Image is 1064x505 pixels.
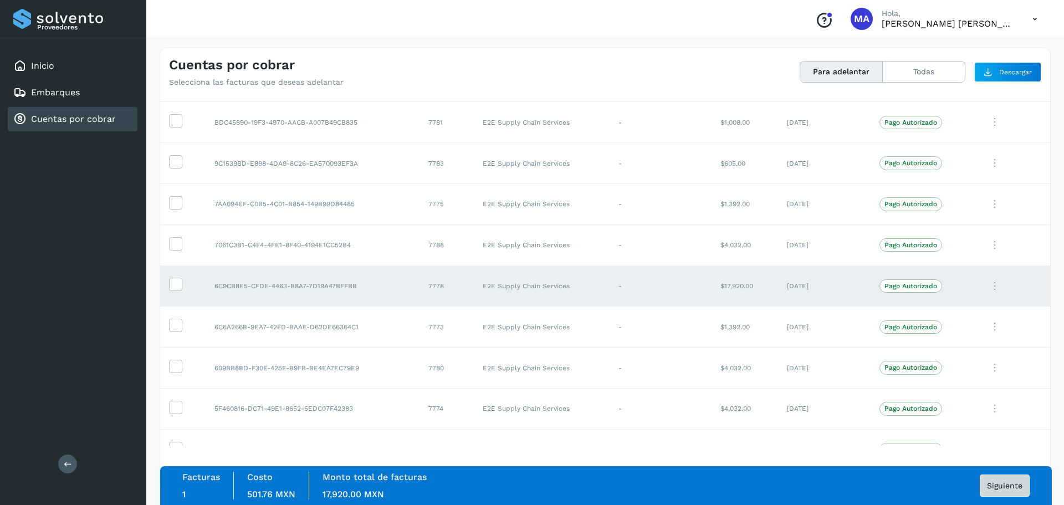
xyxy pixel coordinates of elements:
button: Todas [883,62,965,82]
td: $8,960.00 [712,429,778,470]
p: Pago Autorizado [884,364,937,371]
td: [DATE] [778,429,871,470]
label: Facturas [182,472,220,482]
a: Embarques [31,87,80,98]
td: $4,032.00 [712,348,778,389]
p: Pago Autorizado [884,405,937,412]
td: - [610,183,712,225]
td: [DATE] [778,307,871,348]
td: 7778 [420,266,474,307]
td: - [610,266,712,307]
td: 6C9CB8E5-CFDE-4463-B8A7-7D19A47BFFBB [206,266,420,307]
td: 7775 [420,183,474,225]
span: Siguiente [987,482,1022,489]
span: Descargar [999,67,1032,77]
td: [DATE] [778,143,871,184]
p: Selecciona las facturas que deseas adelantar [169,78,344,87]
span: 1 [182,489,186,499]
button: Descargar [974,62,1041,82]
td: 7774 [420,388,474,429]
td: 9C1539BD-E898-4DA9-8C26-EA570093EF3A [206,143,420,184]
td: - [610,102,712,143]
td: $4,032.00 [712,225,778,266]
td: [DATE] [778,102,871,143]
button: Para adelantar [800,62,883,82]
p: Pago Autorizado [884,119,937,126]
td: $1,008.00 [712,102,778,143]
td: 5F460816-DC71-49E1-8652-5EDC07F42383 [206,388,420,429]
td: E2E Supply Chain Services [474,266,610,307]
span: 17,920.00 MXN [323,489,384,499]
td: $1,392.00 [712,307,778,348]
p: Pago Autorizado [884,282,937,290]
p: Pago Autorizado [884,159,937,167]
label: Costo [247,472,273,482]
td: $1,392.00 [712,183,778,225]
td: 6C6A266B-9EA7-42FD-BAAE-D62DE66364C1 [206,307,420,348]
td: 7786 [420,429,474,470]
td: 7AA094EF-C0B5-4C01-B854-149B99D84485 [206,183,420,225]
label: Monto total de facturas [323,472,427,482]
p: Pago Autorizado [884,323,937,331]
td: - [610,348,712,389]
td: $605.00 [712,143,778,184]
td: [DATE] [778,266,871,307]
td: 609BB8BD-F30E-425E-B9FB-BE4EA7EC79E9 [206,348,420,389]
td: - [610,225,712,266]
td: 5E75C80A-A0C7-4526-838C-47386F2DD815 [206,429,420,470]
td: E2E Supply Chain Services [474,388,610,429]
p: MIGUEL ANGEL HERRERA BATRES [882,18,1015,29]
td: - [610,429,712,470]
td: 7781 [420,102,474,143]
td: E2E Supply Chain Services [474,348,610,389]
p: Pago Autorizado [884,200,937,208]
div: Cuentas por cobrar [8,107,137,131]
td: - [610,143,712,184]
p: Pago Autorizado [884,241,937,249]
p: Proveedores [37,23,133,31]
td: [DATE] [778,225,871,266]
p: Hola, [882,9,1015,18]
td: $17,920.00 [712,266,778,307]
td: E2E Supply Chain Services [474,102,610,143]
td: - [610,388,712,429]
a: Inicio [31,60,54,71]
div: Inicio [8,54,137,78]
td: [DATE] [778,183,871,225]
td: E2E Supply Chain Services [474,307,610,348]
td: 7780 [420,348,474,389]
button: Siguiente [980,475,1030,497]
td: BDC45890-19F3-4970-AACB-A007B49CB835 [206,102,420,143]
td: [DATE] [778,388,871,429]
h4: Cuentas por cobrar [169,57,295,73]
td: [DATE] [778,348,871,389]
td: E2E Supply Chain Services [474,183,610,225]
td: E2E Supply Chain Services [474,225,610,266]
td: E2E Supply Chain Services [474,429,610,470]
td: - [610,307,712,348]
td: 7783 [420,143,474,184]
a: Cuentas por cobrar [31,114,116,124]
td: 7788 [420,225,474,266]
td: 7773 [420,307,474,348]
td: E2E Supply Chain Services [474,143,610,184]
td: 7061C3B1-C4F4-4FE1-8F40-4194E1CC52B4 [206,225,420,266]
td: $4,032.00 [712,388,778,429]
span: 501.76 MXN [247,489,295,499]
div: Embarques [8,80,137,105]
